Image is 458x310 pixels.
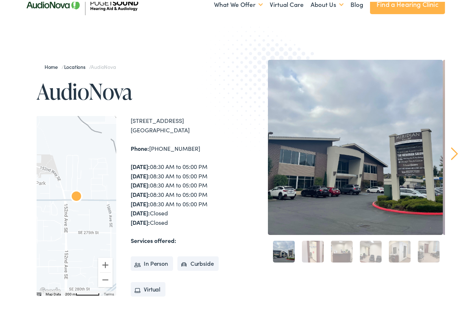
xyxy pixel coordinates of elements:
[131,216,150,224] strong: [DATE]:
[45,61,62,69] a: Home
[131,189,150,197] strong: [DATE]:
[131,114,232,133] div: [STREET_ADDRESS] [GEOGRAPHIC_DATA]
[68,187,85,204] div: AudioNova
[302,239,324,261] a: 2
[131,235,176,243] strong: Services offered:
[38,285,62,294] a: Open this area in Google Maps (opens a new window)
[36,290,41,295] button: Keyboard shortcuts
[64,61,89,69] a: Locations
[418,239,440,261] a: 6
[131,161,150,169] strong: [DATE]:
[38,285,62,294] img: Google
[91,61,115,69] span: AudioNova
[389,239,411,261] a: 5
[46,290,61,295] button: Map Data
[37,78,232,102] h1: AudioNova
[98,256,113,270] button: Zoom in
[65,290,76,294] span: 200 m
[131,255,173,269] li: In Person
[131,179,150,187] strong: [DATE]:
[451,145,458,158] a: Next
[63,289,102,294] button: Map Scale: 200 m per 62 pixels
[131,280,165,295] li: Virtual
[98,271,113,285] button: Zoom out
[131,207,150,215] strong: [DATE]:
[45,61,116,69] span: / /
[104,290,114,294] a: Terms
[331,239,353,261] a: 3
[131,142,149,150] strong: Phone:
[273,239,295,261] a: 1
[131,198,150,206] strong: [DATE]:
[131,160,232,225] div: 08:30 AM to 05:00 PM 08:30 AM to 05:00 PM 08:30 AM to 05:00 PM 08:30 AM to 05:00 PM 08:30 AM to 0...
[131,170,150,178] strong: [DATE]:
[131,142,232,152] div: [PHONE_NUMBER]
[360,239,382,261] a: 4
[177,255,219,269] li: Curbside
